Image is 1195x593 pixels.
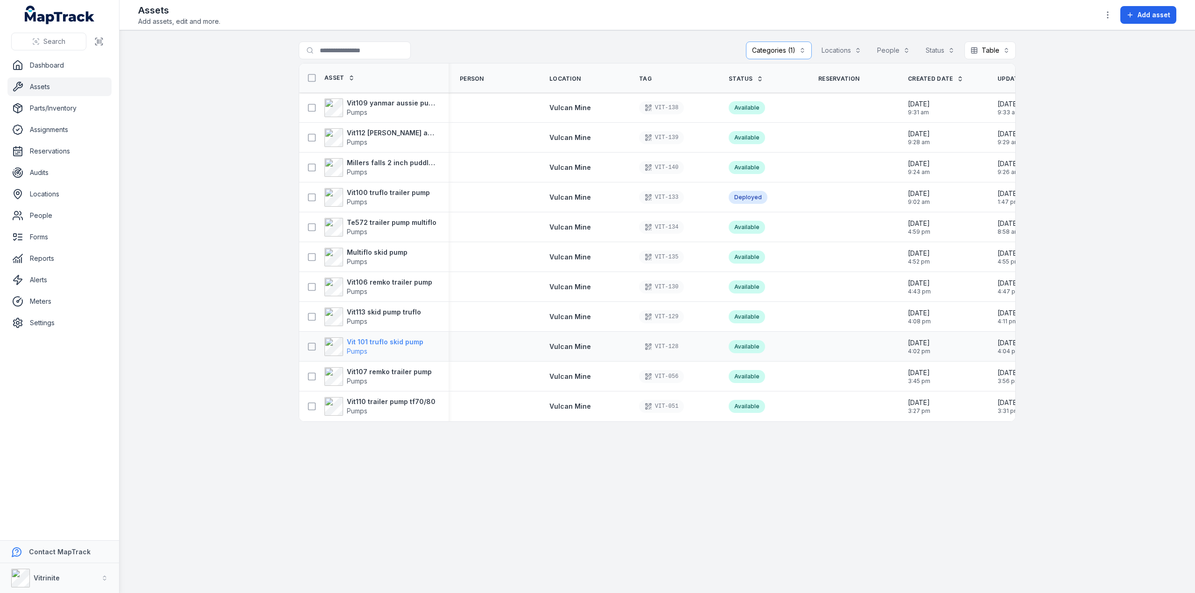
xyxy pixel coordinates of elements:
[998,407,1019,415] span: 3:31 pm
[7,56,112,75] a: Dashboard
[998,249,1019,258] span: [DATE]
[908,129,930,146] time: 03/10/2025, 9:28:11 am
[7,271,112,289] a: Alerts
[347,138,367,146] span: Pumps
[729,310,765,323] div: Available
[347,108,367,116] span: Pumps
[908,159,930,168] span: [DATE]
[347,188,430,197] strong: Vit100 truflo trailer pump
[908,129,930,139] span: [DATE]
[347,347,367,355] span: Pumps
[998,189,1019,198] span: [DATE]
[908,189,930,206] time: 03/10/2025, 9:02:35 am
[7,206,112,225] a: People
[639,310,684,323] div: VIT-129
[729,191,767,204] div: Deployed
[998,398,1019,407] span: [DATE]
[998,338,1020,355] time: 02/10/2025, 4:04:38 pm
[729,221,765,234] div: Available
[549,372,591,381] a: Vulcan Mine
[998,159,1019,168] span: [DATE]
[549,342,591,351] a: Vulcan Mine
[998,109,1020,116] span: 9:33 am
[549,193,591,201] span: Vulcan Mine
[639,340,684,353] div: VIT-128
[347,337,423,347] strong: Vit 101 truflo skid pump
[347,287,367,295] span: Pumps
[347,98,437,108] strong: Vit109 yanmar aussie pumps 3 inch trash pump
[908,338,930,355] time: 02/10/2025, 4:02:07 pm
[729,75,753,83] span: Status
[908,189,930,198] span: [DATE]
[639,131,684,144] div: VIT-139
[347,168,367,176] span: Pumps
[964,42,1016,59] button: Table
[347,158,437,167] strong: Millers falls 2 inch puddle pump diesel
[908,249,930,265] time: 02/10/2025, 4:52:53 pm
[29,548,91,556] strong: Contact MapTrack
[998,338,1020,348] span: [DATE]
[549,163,591,171] span: Vulcan Mine
[549,253,591,261] span: Vulcan Mine
[908,219,930,228] span: [DATE]
[729,370,765,383] div: Available
[998,258,1019,265] span: 4:55 pm
[43,37,65,46] span: Search
[549,133,591,142] a: Vulcan Mine
[324,218,436,237] a: Te572 trailer pump multifloPumps
[347,258,367,265] span: Pumps
[347,128,437,138] strong: Vit112 [PERSON_NAME] aussie pumps 3 inch trash pump
[347,407,367,415] span: Pumps
[324,74,344,82] span: Asset
[639,161,684,174] div: VIT-140
[639,101,684,114] div: VIT-138
[549,402,591,411] a: Vulcan Mine
[347,307,421,317] strong: Vit113 skid pump truflo
[908,279,931,295] time: 02/10/2025, 4:43:55 pm
[729,280,765,293] div: Available
[549,103,591,112] a: Vulcan Mine
[7,314,112,332] a: Settings
[998,129,1019,139] span: [DATE]
[138,4,220,17] h2: Assets
[324,128,437,147] a: Vit112 [PERSON_NAME] aussie pumps 3 inch trash pumpPumps
[998,189,1019,206] time: 07/10/2025, 1:47:52 pm
[998,219,1019,228] span: [DATE]
[729,400,765,413] div: Available
[908,249,930,258] span: [DATE]
[7,163,112,182] a: Audits
[908,368,930,385] time: 01/10/2025, 3:45:15 pm
[549,402,591,410] span: Vulcan Mine
[908,228,930,236] span: 4:59 pm
[324,278,432,296] a: Vit106 remko trailer pumpPumps
[998,348,1020,355] span: 4:04 pm
[549,283,591,291] span: Vulcan Mine
[34,574,60,582] strong: Vitrinite
[7,228,112,246] a: Forms
[908,407,930,415] span: 3:27 pm
[908,288,931,295] span: 4:43 pm
[347,228,367,236] span: Pumps
[549,312,591,321] a: Vulcan Mine
[347,198,367,206] span: Pumps
[347,367,432,377] strong: Vit107 remko trailer pump
[549,193,591,202] a: Vulcan Mine
[639,191,684,204] div: VIT-133
[549,342,591,350] span: Vulcan Mine
[908,139,930,146] span: 9:28 am
[549,223,591,232] a: Vulcan Mine
[998,228,1019,236] span: 8:58 am
[347,317,367,325] span: Pumps
[908,159,930,176] time: 03/10/2025, 9:24:44 am
[347,377,367,385] span: Pumps
[908,198,930,206] span: 9:02 am
[7,185,112,203] a: Locations
[729,340,765,353] div: Available
[11,33,86,50] button: Search
[549,372,591,380] span: Vulcan Mine
[7,120,112,139] a: Assignments
[7,292,112,311] a: Meters
[908,308,931,318] span: [DATE]
[7,99,112,118] a: Parts/Inventory
[871,42,916,59] button: People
